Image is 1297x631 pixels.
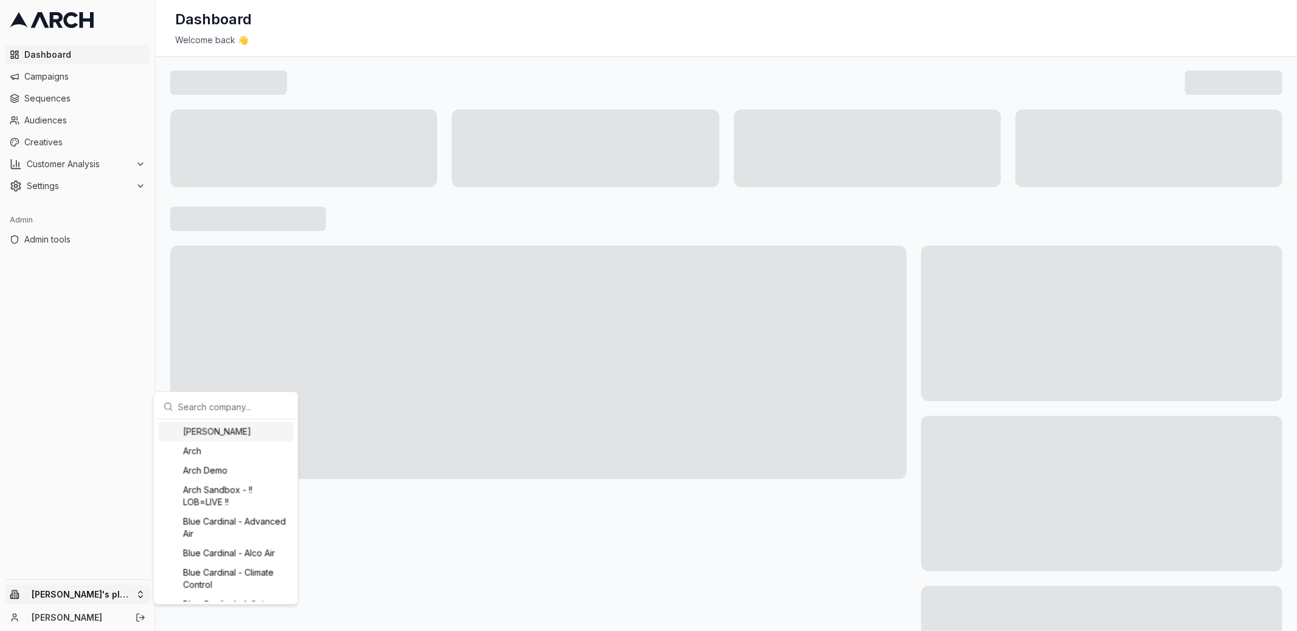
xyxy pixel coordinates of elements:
[156,419,296,602] div: Suggestions
[159,512,293,543] div: Blue Cardinal - Advanced Air
[159,563,293,595] div: Blue Cardinal - Climate Control
[178,395,288,419] input: Search company...
[159,595,293,626] div: Blue Cardinal - Infinity [US_STATE] Air
[159,461,293,480] div: Arch Demo
[159,543,293,563] div: Blue Cardinal - Alco Air
[159,422,293,441] div: [PERSON_NAME]
[159,480,293,512] div: Arch Sandbox - !! LOB=LIVE !!
[159,441,293,461] div: Arch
